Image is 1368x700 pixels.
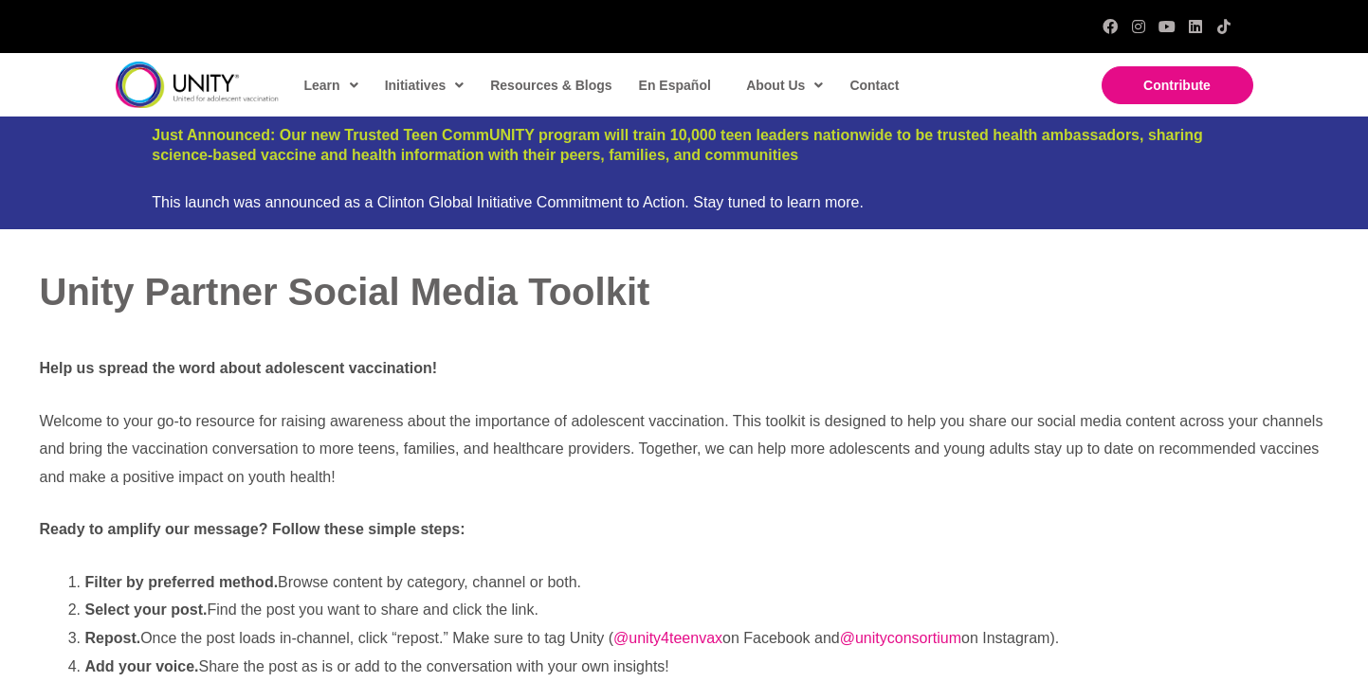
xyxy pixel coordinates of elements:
img: unity-logo-dark [116,62,279,108]
span: Resources & Blogs [490,78,611,93]
span: Contact [849,78,899,93]
a: En Español [629,63,719,107]
span: Contribute [1143,78,1211,93]
a: @unityconsortium [840,630,961,646]
strong: Filter by preferred method. [85,574,279,590]
div: This launch was announced as a Clinton Global Initiative Commitment to Action. Stay tuned to lear... [152,193,1215,211]
span: About Us [746,71,823,99]
strong: Select your post. [85,601,208,618]
a: Contact [840,63,906,107]
a: @unity4teenvax [613,630,722,646]
strong: Help us spread the word about adolescent vaccination! [40,360,438,376]
a: Contribute [1102,66,1253,104]
strong: Add your voice. [85,658,199,674]
li: Once the post loads in-channel, click “repost.” Make sure to tag Unity ( on Facebook and on Insta... [85,624,1329,653]
a: Instagram [1131,19,1146,34]
li: Find the post you want to share and click the link. [85,596,1329,624]
a: YouTube [1159,19,1175,34]
strong: Ready to amplify our message? Follow these simple steps: [40,521,465,537]
strong: Repost. [85,630,141,646]
span: Initiatives [385,71,465,99]
a: Just Announced: Our new Trusted Teen CommUNITY program will train 10,000 teen leaders nationwide ... [152,127,1202,163]
p: Welcome to your go-to resource for raising awareness about the importance of adolescent vaccinati... [40,407,1329,492]
span: En Español [639,78,711,93]
a: Facebook [1103,19,1118,34]
a: LinkedIn [1188,19,1203,34]
a: TikTok [1216,19,1231,34]
a: Resources & Blogs [481,63,619,107]
span: Unity Partner Social Media Toolkit [40,271,650,313]
li: Share the post as is or add to the conversation with your own insights! [85,653,1329,681]
span: Learn [304,71,358,99]
a: About Us [737,63,830,107]
li: Browse content by category, channel or both. [85,568,1329,597]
